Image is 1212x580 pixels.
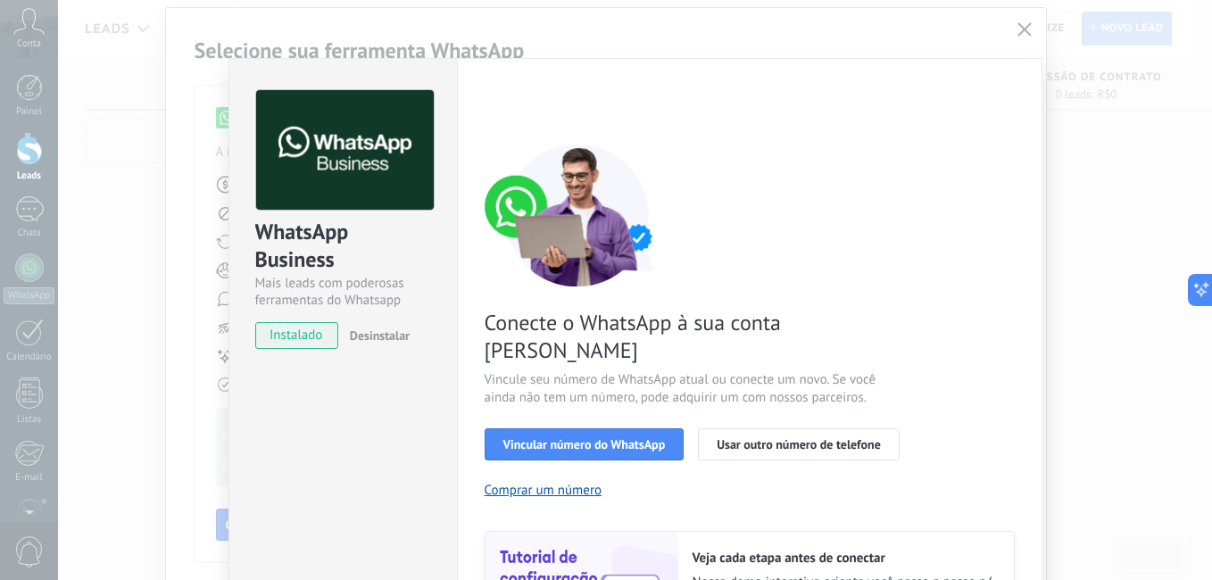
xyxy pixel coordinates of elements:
button: Vincular número do WhatsApp [485,428,685,460]
span: Desinstalar [350,327,410,344]
span: instalado [256,322,337,349]
div: WhatsApp Business [255,218,431,275]
button: Desinstalar [343,322,410,349]
span: Usar outro número de telefone [717,438,881,451]
button: Usar outro número de telefone [698,428,900,460]
button: Comprar um número [485,482,602,499]
img: connect number [485,144,672,286]
img: logo_main.png [256,90,434,211]
span: Vincular número do WhatsApp [503,438,666,451]
span: Vincule seu número de WhatsApp atual ou conecte um novo. Se você ainda não tem um número, pode ad... [485,371,909,407]
div: Mais leads com poderosas ferramentas do Whatsapp [255,275,431,309]
h2: Veja cada etapa antes de conectar [693,550,996,567]
span: Conecte o WhatsApp à sua conta [PERSON_NAME] [485,309,909,364]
